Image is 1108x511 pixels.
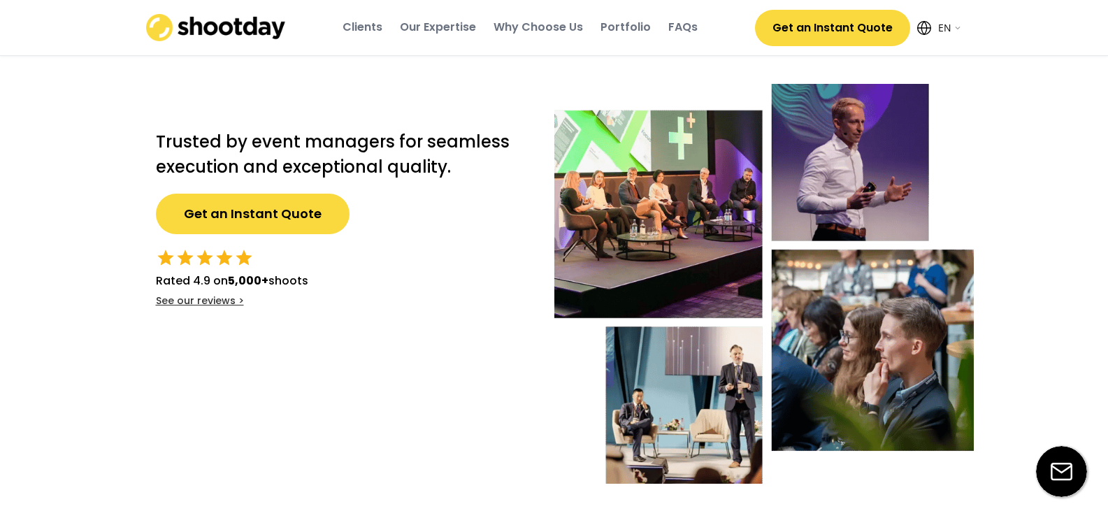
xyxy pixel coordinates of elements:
[156,294,244,308] div: See our reviews >
[494,20,583,35] div: Why Choose Us
[195,248,215,268] button: star
[400,20,476,35] div: Our Expertise
[156,273,308,289] div: Rated 4.9 on shoots
[175,248,195,268] button: star
[600,20,651,35] div: Portfolio
[156,248,175,268] button: star
[234,248,254,268] button: star
[343,20,382,35] div: Clients
[228,273,268,289] strong: 5,000+
[1036,446,1087,497] img: email-icon%20%281%29.svg
[755,10,910,46] button: Get an Instant Quote
[554,84,974,484] img: Event-hero-intl%402x.webp
[215,248,234,268] button: star
[917,21,931,35] img: Icon%20feather-globe%20%281%29.svg
[156,129,526,180] h2: Trusted by event managers for seamless execution and exceptional quality.
[668,20,698,35] div: FAQs
[146,14,286,41] img: shootday_logo.png
[156,194,350,234] button: Get an Instant Quote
